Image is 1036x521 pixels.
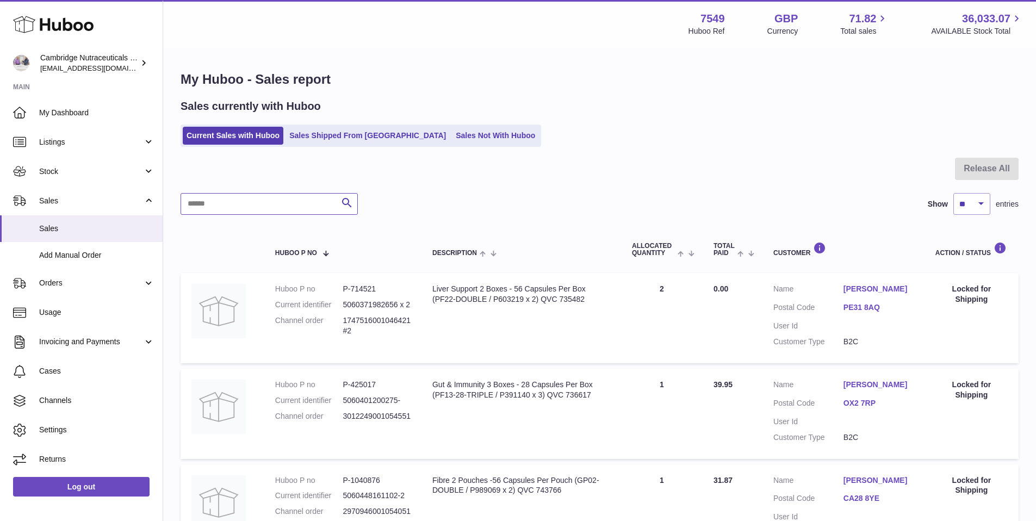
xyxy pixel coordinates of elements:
[688,26,725,36] div: Huboo Ref
[39,166,143,177] span: Stock
[191,284,246,338] img: no-photo.jpg
[343,300,411,310] dd: 5060371982656 x 2
[935,242,1008,257] div: Action / Status
[774,11,798,26] strong: GBP
[621,273,703,363] td: 2
[191,380,246,434] img: no-photo.jpg
[773,475,843,488] dt: Name
[39,307,154,318] span: Usage
[275,411,343,421] dt: Channel order
[773,380,843,393] dt: Name
[935,475,1008,496] div: Locked for Shipping
[621,369,703,459] td: 1
[931,26,1023,36] span: AVAILABLE Stock Total
[714,284,728,293] span: 0.00
[843,302,914,313] a: PE31 8AQ
[39,250,154,260] span: Add Manual Order
[773,432,843,443] dt: Customer Type
[843,432,914,443] dd: B2C
[181,71,1019,88] h1: My Huboo - Sales report
[767,26,798,36] div: Currency
[343,380,411,390] dd: P-425017
[843,475,914,486] a: [PERSON_NAME]
[181,99,321,114] h2: Sales currently with Huboo
[935,380,1008,400] div: Locked for Shipping
[432,380,610,400] div: Gut & Immunity 3 Boxes - 28 Capsules Per Box (PF13-28-TRIPLE / P391140 x 3) QVC 736617
[840,26,889,36] span: Total sales
[286,127,450,145] a: Sales Shipped From [GEOGRAPHIC_DATA]
[928,199,948,209] label: Show
[773,302,843,315] dt: Postal Code
[275,315,343,336] dt: Channel order
[773,493,843,506] dt: Postal Code
[700,11,725,26] strong: 7549
[432,475,610,496] div: Fibre 2 Pouches -56 Capsules Per Pouch (GP02-DOUBLE / P989069 x 2) QVC 743766
[843,380,914,390] a: [PERSON_NAME]
[13,477,150,497] a: Log out
[452,127,539,145] a: Sales Not With Huboo
[275,506,343,517] dt: Channel order
[773,242,914,257] div: Customer
[13,55,29,71] img: qvc@camnutra.com
[275,250,317,257] span: Huboo P no
[275,300,343,310] dt: Current identifier
[843,493,914,504] a: CA28 8YE
[343,315,411,336] dd: 1747516001046421#2
[39,108,154,118] span: My Dashboard
[714,380,733,389] span: 39.95
[840,11,889,36] a: 71.82 Total sales
[343,395,411,406] dd: 5060401200275-
[843,284,914,294] a: [PERSON_NAME]
[996,199,1019,209] span: entries
[773,417,843,427] dt: User Id
[39,137,143,147] span: Listings
[343,491,411,501] dd: 5060448161102-2
[40,64,160,72] span: [EMAIL_ADDRESS][DOMAIN_NAME]
[843,337,914,347] dd: B2C
[275,491,343,501] dt: Current identifier
[962,11,1010,26] span: 36,033.07
[432,284,610,305] div: Liver Support 2 Boxes - 56 Capsules Per Box (PF22-DOUBLE / P603219 x 2) QVC 735482
[39,395,154,406] span: Channels
[773,321,843,331] dt: User Id
[931,11,1023,36] a: 36,033.07 AVAILABLE Stock Total
[714,476,733,485] span: 31.87
[849,11,876,26] span: 71.82
[39,224,154,234] span: Sales
[39,278,143,288] span: Orders
[843,398,914,408] a: OX2 7RP
[773,337,843,347] dt: Customer Type
[40,53,138,73] div: Cambridge Nutraceuticals Ltd
[343,506,411,517] dd: 2970946001054051
[714,243,735,257] span: Total paid
[275,284,343,294] dt: Huboo P no
[343,284,411,294] dd: P-714521
[632,243,675,257] span: ALLOCATED Quantity
[432,250,477,257] span: Description
[935,284,1008,305] div: Locked for Shipping
[39,454,154,464] span: Returns
[275,475,343,486] dt: Huboo P no
[39,425,154,435] span: Settings
[183,127,283,145] a: Current Sales with Huboo
[343,475,411,486] dd: P-1040876
[39,196,143,206] span: Sales
[39,337,143,347] span: Invoicing and Payments
[343,411,411,421] dd: 3012249001054551
[39,366,154,376] span: Cases
[275,395,343,406] dt: Current identifier
[773,284,843,297] dt: Name
[773,398,843,411] dt: Postal Code
[275,380,343,390] dt: Huboo P no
